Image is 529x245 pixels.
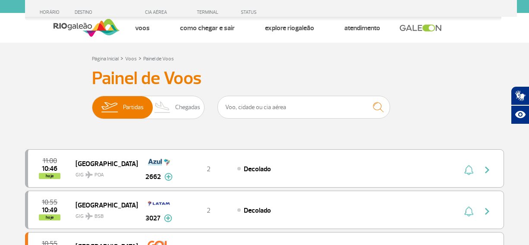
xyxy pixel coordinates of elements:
span: [GEOGRAPHIC_DATA] [76,158,131,169]
span: 2662 [145,172,161,182]
a: Explore RIOgaleão [265,24,314,32]
div: HORÁRIO [28,9,75,15]
span: hoje [39,214,60,220]
img: destiny_airplane.svg [85,213,93,220]
button: Abrir tradutor de língua de sinais. [511,86,529,105]
span: GIG [76,166,131,179]
span: Decolado [244,165,271,173]
span: BSB [94,213,104,220]
span: 2025-09-28 10:46:00 [42,166,57,172]
span: [GEOGRAPHIC_DATA] [76,199,131,210]
span: 2025-09-28 10:55:00 [42,199,57,205]
img: seta-direita-painel-voo.svg [482,165,492,175]
button: Abrir recursos assistivos. [511,105,529,124]
img: seta-direita-painel-voo.svg [482,206,492,217]
span: Chegadas [175,96,200,119]
span: 2 [207,165,211,173]
img: destiny_airplane.svg [85,171,93,178]
img: mais-info-painel-voo.svg [164,214,172,222]
img: slider-desembarque [150,96,175,119]
a: > [120,53,123,63]
div: CIA AÉREA [137,9,180,15]
img: slider-embarque [96,96,123,119]
span: Decolado [244,206,271,215]
span: 2025-09-28 11:00:00 [43,158,57,164]
span: hoje [39,173,60,179]
a: Página Inicial [92,56,119,62]
img: sino-painel-voo.svg [464,206,473,217]
span: 3027 [145,213,161,223]
a: > [139,53,142,63]
a: Como chegar e sair [180,24,235,32]
div: Plugin de acessibilidade da Hand Talk. [511,86,529,124]
span: 2 [207,206,211,215]
div: STATUS [236,9,307,15]
a: Voos [135,24,150,32]
img: sino-painel-voo.svg [464,165,473,175]
div: TERMINAL [180,9,236,15]
div: DESTINO [75,9,138,15]
span: 2025-09-28 10:49:00 [42,207,57,213]
a: Atendimento [344,24,380,32]
img: mais-info-painel-voo.svg [164,173,173,181]
a: Voos [125,56,137,62]
span: Partidas [123,96,144,119]
span: GIG [76,208,131,220]
span: POA [94,171,104,179]
input: Voo, cidade ou cia aérea [217,96,390,119]
a: Painel de Voos [143,56,174,62]
h3: Painel de Voos [92,68,437,89]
